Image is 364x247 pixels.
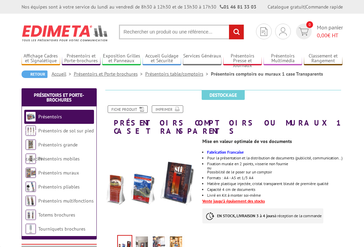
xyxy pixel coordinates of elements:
[306,4,343,10] a: Commande rapide
[145,71,211,77] a: Présentoirs table/comptoirs
[22,53,60,64] a: Affichage Cadres et Signalétique
[202,90,245,100] span: Destockage
[317,24,343,39] span: Mon panier
[207,166,343,170] div: ou
[62,53,100,64] a: Présentoirs et Porte-brochures
[22,21,109,46] img: Edimeta
[38,170,79,176] a: Présentoirs muraux
[104,139,197,232] img: porte_brochures_comptoirs_620146.jpg
[52,71,74,77] a: Accueil
[304,53,342,64] a: Classement et Rangement
[38,156,80,162] a: Présentoirs mobiles
[207,156,343,160] li: Pour la présentation et la distribution de documents (publicité, communication…)
[108,105,148,113] a: Fiche produit
[207,187,343,192] li: Capacité 4 cm de documents
[207,176,343,180] li: Formats : A4 - A5 et 1/3 A4
[26,140,36,150] img: Présentoirs grande capacité
[183,53,221,64] a: Services Généraux
[211,70,323,77] li: Présentoirs comptoirs ou muraux 1 case Transparents
[26,182,36,192] img: Présentoirs pliables
[294,24,343,39] a: devis rapide 0 Mon panier 0,00€ HT
[220,4,256,10] strong: 01 46 81 33 03
[207,182,343,186] li: Matière plastique injectée, cristal transparent bleuté de première qualité
[38,184,80,190] a: Présentoirs pliables
[26,210,36,220] img: Totems brochures
[26,112,36,122] img: Présentoirs table/comptoirs
[260,27,267,36] img: devis rapide
[299,28,309,36] img: devis rapide
[26,196,36,206] img: Présentoirs multifonctions
[207,162,343,166] div: Fixation murale en 2 points, visserie non fournie
[26,168,36,178] img: Présentoirs muraux
[317,31,343,39] span: € HT
[38,128,94,134] a: Présentoirs de sol sur pied
[268,4,305,10] a: Catalogue gratuit
[207,170,343,174] div: Possibilité de le poser sur un comptoir
[317,32,327,39] span: 0,00
[34,92,84,103] a: Présentoirs et Porte-brochures
[143,53,181,64] a: Accueil Guidage et Sécurité
[38,198,94,204] a: Présentoirs multifonctions
[26,142,78,162] a: Présentoirs grande capacité
[264,53,302,64] a: Présentoirs Multimédia
[202,198,265,204] u: Vente jusqu'à épuisement des stocks
[26,114,62,134] a: Présentoirs table/comptoirs
[102,53,141,64] a: Exposition Grilles et Panneaux
[38,226,85,232] a: Tourniquets brochures
[202,138,292,144] strong: Mise en valeur optimale de vos documents
[217,213,274,218] strong: EN STOCK, LIVRAISON 3 à 4 jours
[268,3,343,10] div: |
[22,3,256,10] div: Nos équipes sont à votre service du lundi au vendredi de 8h30 à 12h30 et de 13h30 à 17h30
[22,70,48,78] a: Retour
[306,21,313,28] span: 0
[229,25,244,39] input: rechercher
[207,193,343,197] li: Livré en Kit à monter soi-même
[26,224,36,234] img: Tourniquets brochures
[38,212,75,218] a: Totems brochures
[207,149,244,155] font: Fabrication Francaise
[74,71,145,77] a: Présentoirs et Porte-brochures
[119,25,244,39] input: Rechercher un produit ou une référence...
[152,105,183,113] a: Imprimer
[202,208,323,223] p: à réception de la commande
[223,53,262,64] a: Présentoirs Presse et Journaux
[279,27,287,36] img: devis rapide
